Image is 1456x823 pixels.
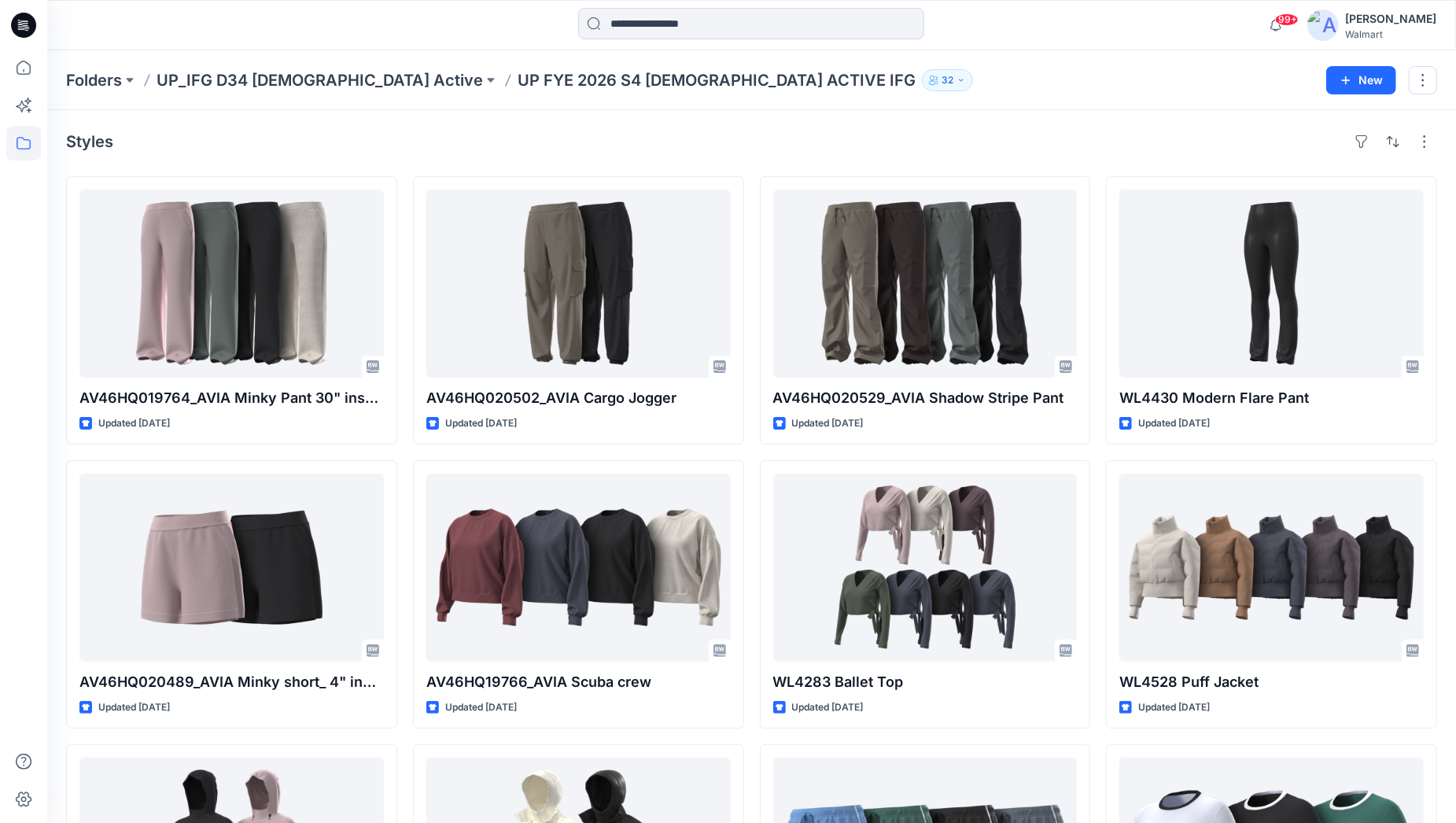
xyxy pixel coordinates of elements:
[1345,28,1436,40] div: Walmart
[1119,474,1424,662] a: WL4528 Puff Jacket
[1138,415,1210,432] p: Updated [DATE]
[66,69,122,91] a: Folders
[98,699,170,716] p: Updated [DATE]
[157,69,483,91] a: UP_IFG D34 [DEMOGRAPHIC_DATA] Active
[66,132,113,151] h4: Styles
[1345,9,1436,28] div: [PERSON_NAME]
[1138,699,1210,716] p: Updated [DATE]
[518,69,916,91] p: UP FYE 2026 S4 [DEMOGRAPHIC_DATA] ACTIVE IFG
[426,387,731,409] p: AV46HQ020502_AVIA Cargo Jogger
[1307,9,1339,41] img: avatar
[1119,671,1424,693] p: WL4528 Puff Jacket
[773,387,1078,409] p: AV46HQ020529_AVIA Shadow Stripe Pant
[445,415,517,432] p: Updated [DATE]
[792,415,864,432] p: Updated [DATE]
[922,69,973,91] button: 32
[1119,387,1424,409] p: WL4430 Modern Flare Pant
[79,190,384,378] a: AV46HQ019764_AVIA Minky Pant 30" inseam
[98,415,170,432] p: Updated [DATE]
[79,387,384,409] p: AV46HQ019764_AVIA Minky Pant 30" inseam
[773,190,1078,378] a: AV46HQ020529_AVIA Shadow Stripe Pant
[445,699,517,716] p: Updated [DATE]
[1275,13,1299,26] span: 99+
[1326,66,1396,94] button: New
[773,474,1078,662] a: WL4283 Ballet Top
[942,72,953,89] p: 32
[426,474,731,662] a: AV46HQ19766_AVIA Scuba crew
[79,671,384,693] p: AV46HQ020489_AVIA Minky short_ 4" inseam
[426,671,731,693] p: AV46HQ19766_AVIA Scuba crew
[773,671,1078,693] p: WL4283 Ballet Top
[792,699,864,716] p: Updated [DATE]
[426,190,731,378] a: AV46HQ020502_AVIA Cargo Jogger
[79,474,384,662] a: AV46HQ020489_AVIA Minky short_ 4" inseam
[1119,190,1424,378] a: WL4430 Modern Flare Pant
